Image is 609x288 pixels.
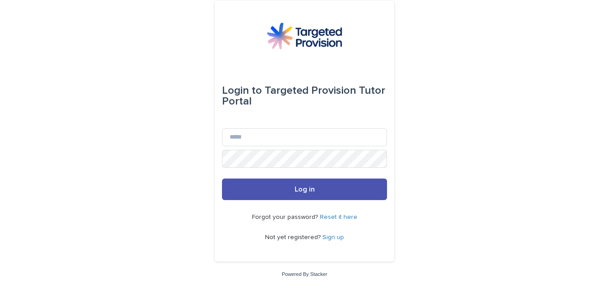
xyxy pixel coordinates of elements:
[222,179,387,200] button: Log in
[222,85,262,96] span: Login to
[320,214,357,220] a: Reset it here
[265,234,322,240] span: Not yet registered?
[222,78,387,114] div: Targeted Provision Tutor Portal
[295,186,315,193] span: Log in
[282,271,327,277] a: Powered By Stacker
[267,22,342,49] img: M5nRWzHhSzIhMunXDL62
[322,234,344,240] a: Sign up
[252,214,320,220] span: Forgot your password?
